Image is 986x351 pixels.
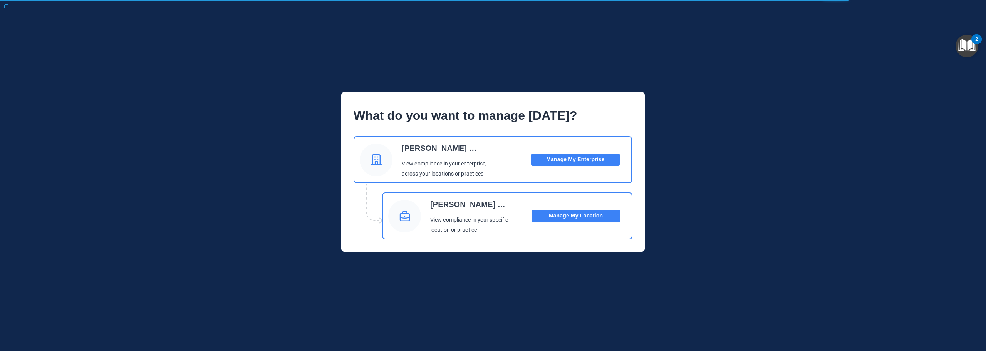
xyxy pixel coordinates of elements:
p: location or practice [430,225,509,235]
p: Holmes and Palmer Orthodontics - Hurricane [430,197,509,212]
p: What do you want to manage [DATE]? [354,104,632,127]
button: Open Resource Center, 2 new notifications [956,35,978,57]
p: View compliance in your enterprise, [402,159,487,169]
div: 2 [975,39,978,49]
p: across your locations or practices [402,169,487,179]
p: View compliance in your specific [430,215,509,225]
button: Manage My Location [532,210,620,222]
button: Manage My Enterprise [531,154,620,166]
p: Holmes and Palmer Orthodontics [402,140,481,156]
